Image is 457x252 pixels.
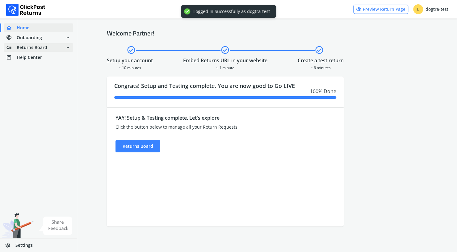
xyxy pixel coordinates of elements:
div: ~ 1 minute [183,64,267,70]
span: visibility [356,5,362,14]
span: low_priority [6,43,17,52]
span: Help Center [17,54,42,60]
span: Settings [15,242,33,248]
a: homeHome [4,23,73,32]
div: Click the button below to manage all your Return Requests [115,124,276,130]
h4: Welcome Partner! [107,30,427,37]
span: expand_more [65,43,71,52]
div: 100 % Done [114,88,336,95]
div: YAY! Setup & Testing complete. Let's explore [115,114,276,122]
span: Home [17,25,29,31]
span: expand_more [65,33,71,42]
div: ~ 6 minutes [298,64,344,70]
span: check_circle [127,44,136,56]
img: share feedback [39,217,72,235]
span: help_center [6,53,17,62]
div: Create a test return [298,57,344,64]
span: Onboarding [17,35,42,41]
div: ~ 10 minutes [107,64,153,70]
span: Returns Board [17,44,47,51]
span: D [413,4,423,14]
span: check_circle [315,44,324,56]
a: help_centerHelp Center [4,53,73,62]
div: dogtra-test [413,4,448,14]
span: home [6,23,17,32]
div: Logged In Successfully as dogtra-test [193,9,270,14]
div: Congrats! Setup and Testing complete. You are now good to Go LIVE [107,76,344,107]
div: Setup your account [107,57,153,64]
span: settings [5,241,15,250]
span: handshake [6,33,17,42]
span: check_circle [220,44,230,56]
img: Logo [6,4,45,16]
a: visibilityPreview Return Page [353,5,408,14]
div: Returns Board [115,140,160,152]
div: Embed Returns URL in your website [183,57,267,64]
